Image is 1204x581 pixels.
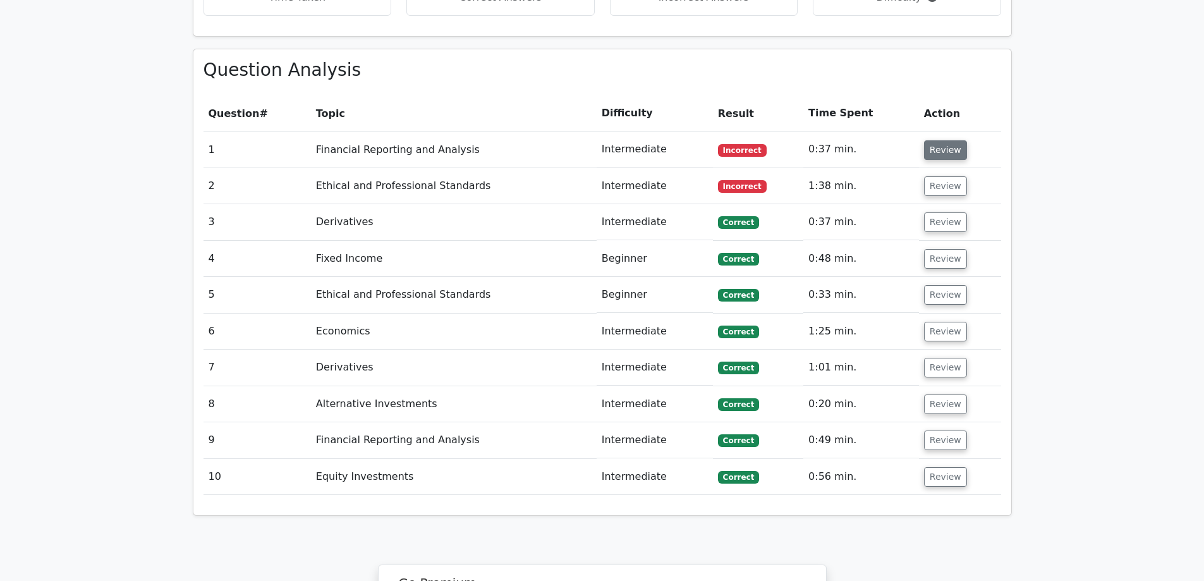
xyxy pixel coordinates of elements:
[924,431,967,450] button: Review
[311,350,597,386] td: Derivatives
[803,459,919,495] td: 0:56 min.
[204,59,1001,81] h3: Question Analysis
[209,107,260,119] span: Question
[718,253,759,266] span: Correct
[803,241,919,277] td: 0:48 min.
[803,95,919,131] th: Time Spent
[924,140,967,160] button: Review
[204,204,311,240] td: 3
[924,358,967,377] button: Review
[924,212,967,232] button: Review
[204,277,311,313] td: 5
[204,314,311,350] td: 6
[718,216,759,229] span: Correct
[311,386,597,422] td: Alternative Investments
[718,180,767,193] span: Incorrect
[311,277,597,313] td: Ethical and Professional Standards
[718,362,759,374] span: Correct
[597,459,713,495] td: Intermediate
[204,386,311,422] td: 8
[718,398,759,411] span: Correct
[597,350,713,386] td: Intermediate
[204,168,311,204] td: 2
[311,131,597,168] td: Financial Reporting and Analysis
[803,277,919,313] td: 0:33 min.
[204,350,311,386] td: 7
[311,459,597,495] td: Equity Investments
[803,168,919,204] td: 1:38 min.
[597,386,713,422] td: Intermediate
[803,350,919,386] td: 1:01 min.
[718,471,759,484] span: Correct
[597,314,713,350] td: Intermediate
[718,144,767,157] span: Incorrect
[204,422,311,458] td: 9
[924,285,967,305] button: Review
[803,386,919,422] td: 0:20 min.
[718,326,759,338] span: Correct
[311,314,597,350] td: Economics
[597,95,713,131] th: Difficulty
[597,277,713,313] td: Beginner
[718,289,759,302] span: Correct
[803,131,919,168] td: 0:37 min.
[311,241,597,277] td: Fixed Income
[803,204,919,240] td: 0:37 min.
[204,241,311,277] td: 4
[924,394,967,414] button: Review
[204,131,311,168] td: 1
[718,434,759,447] span: Correct
[919,95,1001,131] th: Action
[311,168,597,204] td: Ethical and Professional Standards
[311,422,597,458] td: Financial Reporting and Analysis
[311,204,597,240] td: Derivatives
[803,314,919,350] td: 1:25 min.
[924,467,967,487] button: Review
[311,95,597,131] th: Topic
[597,241,713,277] td: Beginner
[924,176,967,196] button: Review
[597,168,713,204] td: Intermediate
[597,131,713,168] td: Intermediate
[597,422,713,458] td: Intermediate
[597,204,713,240] td: Intermediate
[713,95,803,131] th: Result
[803,422,919,458] td: 0:49 min.
[924,322,967,341] button: Review
[204,459,311,495] td: 10
[924,249,967,269] button: Review
[204,95,311,131] th: #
